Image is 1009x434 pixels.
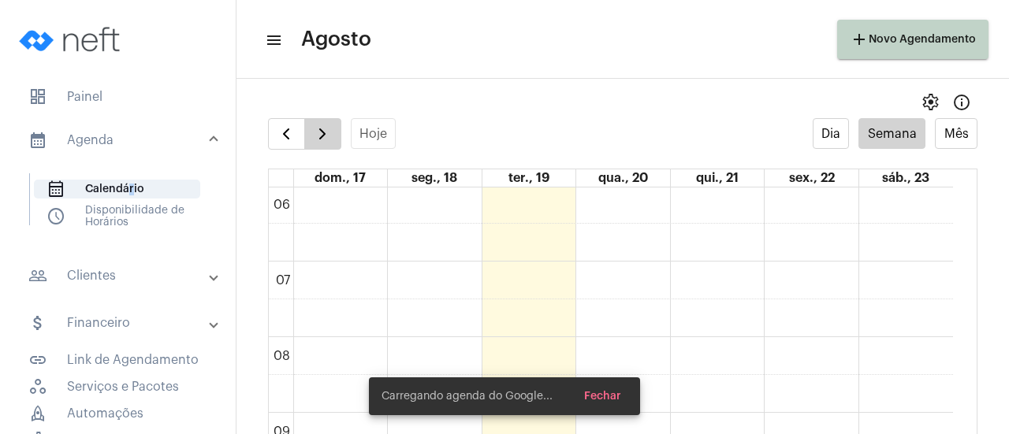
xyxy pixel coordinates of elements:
[351,118,397,149] button: Hoje
[268,118,305,150] button: Semana Anterior
[813,118,850,149] button: Dia
[572,382,634,410] button: Fechar
[273,273,293,287] div: 07
[946,87,977,118] button: Info
[270,198,293,212] div: 06
[304,118,341,150] button: Próximo Semana
[28,351,47,369] mat-icon: sidenav icon
[13,8,131,71] img: logo-neft-novo-2.png
[16,88,220,106] span: Painel
[786,169,838,187] a: 22 de agosto de 2025
[301,27,371,52] span: Agosto
[311,169,369,187] a: 17 de agosto de 2025
[265,31,281,50] mat-icon: sidenav icon
[16,405,220,422] span: Automações
[28,87,47,106] span: sidenav icon
[16,378,220,395] span: Serviços e Pacotes
[935,118,977,149] button: Mês
[28,404,47,423] span: sidenav icon
[47,180,65,198] span: sidenav icon
[9,165,236,247] div: sidenav iconAgenda
[9,257,236,295] mat-expansion-panel-header: sidenav iconClientes
[28,266,47,285] mat-icon: sidenav icon
[914,87,946,118] button: settings
[47,207,65,226] span: sidenav icon
[34,180,200,198] span: Calendário
[28,313,47,332] mat-icon: sidenav icon
[270,349,293,363] div: 08
[858,118,925,149] button: Semana
[16,351,220,369] span: Link de Agendamento
[9,115,236,165] mat-expansion-panel-header: sidenav iconAgenda
[408,169,460,187] a: 18 de agosto de 2025
[879,169,933,187] a: 23 de agosto de 2025
[850,34,976,45] span: Novo Agendamento
[34,208,200,225] span: Disponibilidade de Horários
[9,304,236,342] mat-expansion-panel-header: sidenav iconFinanceiro
[850,30,869,49] mat-icon: add
[595,169,651,187] a: 20 de agosto de 2025
[952,93,971,112] mat-icon: Info
[28,131,47,150] mat-icon: sidenav icon
[837,20,989,59] button: Novo Agendamento
[921,93,940,112] span: settings
[693,169,742,187] a: 21 de agosto de 2025
[28,313,210,332] mat-panel-title: Financeiro
[28,377,47,396] span: sidenav icon
[505,169,553,187] a: 19 de agosto de 2025
[28,131,210,150] mat-panel-title: Agenda
[584,391,621,402] span: Fechar
[382,388,553,404] span: Carregando agenda do Google...
[28,266,210,285] mat-panel-title: Clientes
